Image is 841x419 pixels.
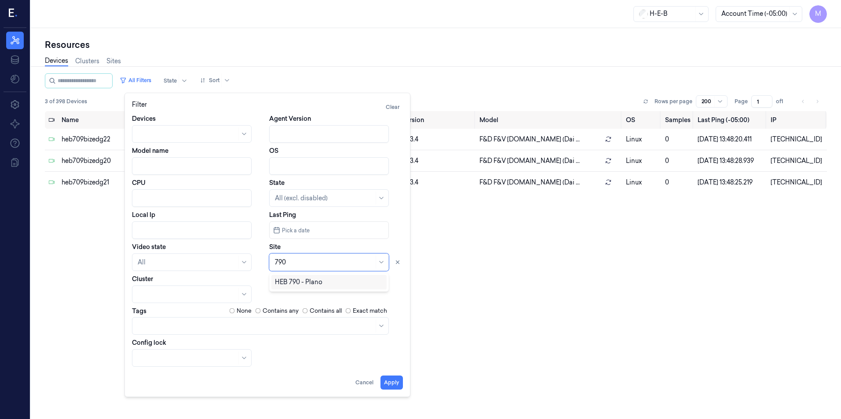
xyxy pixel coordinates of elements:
[698,178,764,187] div: [DATE] 13:48:25.219
[771,156,823,166] div: [TECHNICAL_ID]
[626,156,658,166] p: linux
[382,100,403,114] button: Clear
[263,307,299,315] label: Contains any
[809,5,827,23] button: M
[58,111,156,129] th: Name
[626,135,658,144] p: linux
[662,111,694,129] th: Samples
[62,135,152,144] div: heb709bizedg22
[269,146,278,155] label: OS
[797,95,823,108] nav: pagination
[269,221,389,239] button: Pick a date
[62,156,152,166] div: heb709bizedg20
[771,178,823,187] div: [TECHNICAL_ID]
[269,114,311,123] label: Agent Version
[398,111,475,129] th: Version
[269,178,285,187] label: State
[275,278,322,287] div: HEB 790 - Plano
[132,275,153,283] label: Cluster
[237,307,252,315] label: None
[380,376,403,390] button: Apply
[132,308,146,314] label: Tags
[402,135,472,144] div: 2.23.4
[402,156,472,166] div: 2.23.4
[116,73,155,87] button: All Filters
[665,178,691,187] div: 0
[771,135,823,144] div: [TECHNICAL_ID]
[655,98,692,105] p: Rows per page
[479,135,580,144] span: F&D F&V [DOMAIN_NAME] (Dai ...
[353,307,387,315] label: Exact match
[767,111,827,129] th: IP
[132,242,166,251] label: Video state
[402,178,472,187] div: 2.23.4
[45,39,827,51] div: Resources
[132,114,156,123] label: Devices
[698,135,764,144] div: [DATE] 13:48:20.411
[132,338,166,347] label: Config lock
[665,156,691,166] div: 0
[622,111,662,129] th: OS
[665,135,691,144] div: 0
[694,111,768,129] th: Last Ping (-05:00)
[269,210,296,219] label: Last Ping
[45,98,87,105] span: 3 of 398 Devices
[479,156,580,166] span: F&D F&V [DOMAIN_NAME] (Dai ...
[352,376,377,390] button: Cancel
[269,242,281,251] label: Site
[132,210,155,219] label: Local Ip
[280,226,310,235] span: Pick a date
[776,98,790,105] span: of 1
[735,98,748,105] span: Page
[75,57,99,66] a: Clusters
[132,178,146,187] label: CPU
[310,307,342,315] label: Contains all
[132,100,403,114] div: Filter
[106,57,121,66] a: Sites
[132,146,168,155] label: Model name
[45,56,68,66] a: Devices
[479,178,580,187] span: F&D F&V [DOMAIN_NAME] (Dai ...
[698,156,764,166] div: [DATE] 13:48:28.939
[626,178,658,187] p: linux
[476,111,622,129] th: Model
[62,178,152,187] div: heb709bizedg21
